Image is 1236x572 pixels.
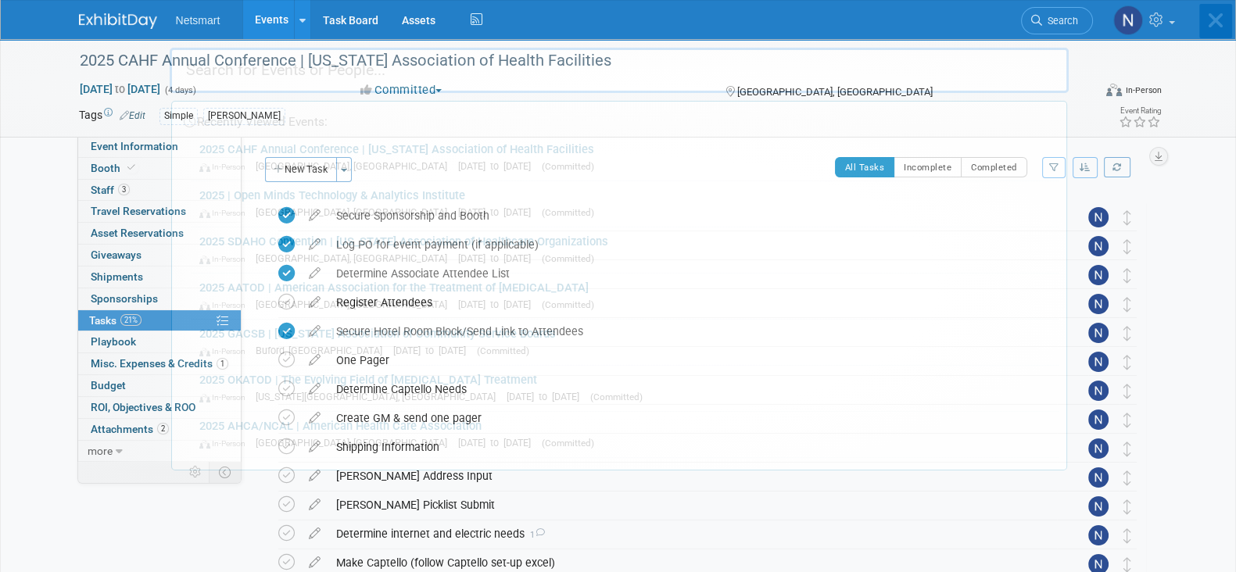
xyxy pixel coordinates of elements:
span: (Committed) [542,161,594,172]
span: In-Person [199,254,253,264]
span: In-Person [199,300,253,310]
span: In-Person [199,438,253,449]
span: (Committed) [542,253,594,264]
span: [US_STATE][GEOGRAPHIC_DATA], [GEOGRAPHIC_DATA] [256,391,503,402]
span: In-Person [199,346,253,356]
span: [GEOGRAPHIC_DATA], [GEOGRAPHIC_DATA] [256,206,455,218]
span: [DATE] to [DATE] [458,299,539,310]
input: Search for Events or People... [170,48,1069,93]
div: Recently Viewed Events: [180,102,1059,135]
span: In-Person [199,392,253,402]
span: [DATE] to [DATE] [393,345,474,356]
span: [GEOGRAPHIC_DATA], [GEOGRAPHIC_DATA] [256,437,455,449]
span: (Committed) [542,299,594,310]
a: 2025 GACSB | [US_STATE] Association of Community Service Boards In-Person Buford, [GEOGRAPHIC_DAT... [192,320,1059,365]
span: [DATE] to [DATE] [458,252,539,264]
a: 2025 AHCA/NCAL | American Health Care Association In-Person [GEOGRAPHIC_DATA], [GEOGRAPHIC_DATA] ... [192,412,1059,457]
span: [GEOGRAPHIC_DATA], [GEOGRAPHIC_DATA] [256,299,455,310]
span: [DATE] to [DATE] [458,160,539,172]
a: 2025 CAHF Annual Conference | [US_STATE] Association of Health Facilities In-Person [GEOGRAPHIC_D... [192,135,1059,181]
span: In-Person [199,162,253,172]
span: [GEOGRAPHIC_DATA], [GEOGRAPHIC_DATA] [256,160,455,172]
a: 2025 AATOD | American Association for the Treatment of [MEDICAL_DATA] In-Person [GEOGRAPHIC_DATA]... [192,273,1059,319]
span: (Committed) [477,345,529,356]
a: 2025 | Open Minds Technology & Analytics Institute In-Person [GEOGRAPHIC_DATA], [GEOGRAPHIC_DATA]... [192,181,1059,227]
span: (Committed) [542,207,594,218]
span: [DATE] to [DATE] [458,437,539,449]
span: (Committed) [542,438,594,449]
a: 2025 SDAHO Convention | [US_STATE] Association of Healthcare Organizations In-Person [GEOGRAPHIC_... [192,227,1059,273]
span: [DATE] to [DATE] [507,391,587,402]
a: 2025 OKATOD | The Evolving Field of [MEDICAL_DATA] Treatment In-Person [US_STATE][GEOGRAPHIC_DATA... [192,366,1059,411]
span: Buford, [GEOGRAPHIC_DATA] [256,345,390,356]
span: [GEOGRAPHIC_DATA], [GEOGRAPHIC_DATA] [256,252,455,264]
span: (Committed) [590,391,643,402]
span: In-Person [199,208,253,218]
span: [DATE] to [DATE] [458,206,539,218]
